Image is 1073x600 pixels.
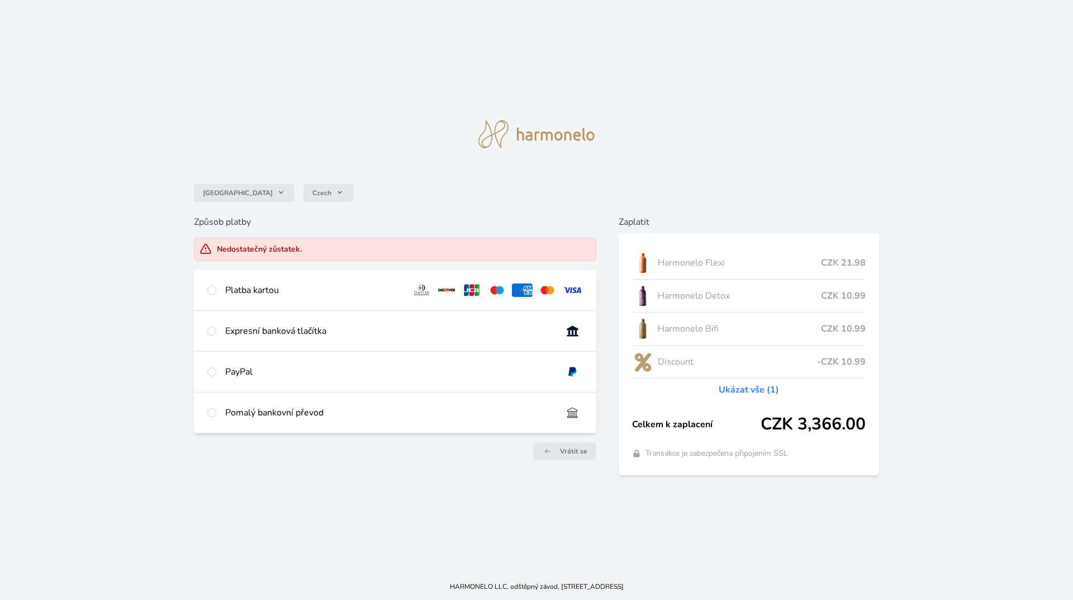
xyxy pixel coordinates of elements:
[658,289,822,303] span: Harmonelo Detox
[478,120,595,148] img: logo.svg
[632,315,653,343] img: CLEAN_BIFI_se_stinem_x-lo.jpg
[619,215,880,229] h6: Zaplatit
[225,284,403,297] div: Platba kartou
[658,355,818,368] span: Discount
[562,406,583,419] img: bankTransfer_IBAN.svg
[303,184,353,202] button: Czech
[194,184,295,202] button: [GEOGRAPHIC_DATA]
[817,355,866,368] span: -CZK 10.99
[632,348,653,376] img: discount-lo.png
[411,284,432,297] img: diners.svg
[821,322,866,336] span: CZK 10.99
[761,414,866,434] span: CZK 3,366.00
[632,282,653,310] img: DETOX_se_stinem_x-lo.jpg
[562,365,583,379] img: paypal.svg
[562,284,583,297] img: visa.svg
[225,406,553,419] div: Pomalý bankovní převod
[533,442,596,460] a: Vrátit se
[658,256,822,270] span: Harmonelo Flexi
[217,244,302,255] div: Nedostatečný zůstatek.
[312,188,331,197] span: Czech
[487,284,507,297] img: maestro.svg
[632,418,761,431] span: Celkem k zaplacení
[225,365,553,379] div: PayPal
[562,324,583,338] img: onlineBanking_CZ.svg
[512,284,533,297] img: amex.svg
[225,324,553,338] div: Expresní banková tlačítka
[658,322,822,336] span: Harmonelo Bifi
[719,383,779,396] a: Ukázat vše (1)
[632,249,653,277] img: CLEAN_FLEXI_se_stinem_x-hi_(1)-lo.jpg
[203,188,273,197] span: [GEOGRAPHIC_DATA]
[821,256,866,270] span: CZK 21.98
[821,289,866,303] span: CZK 10.99
[645,448,788,459] span: Transakce je zabezpečena připojením SSL
[436,284,457,297] img: discover.svg
[537,284,558,297] img: mc.svg
[194,215,596,229] h6: Způsob platby
[560,447,587,456] span: Vrátit se
[462,284,482,297] img: jcb.svg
